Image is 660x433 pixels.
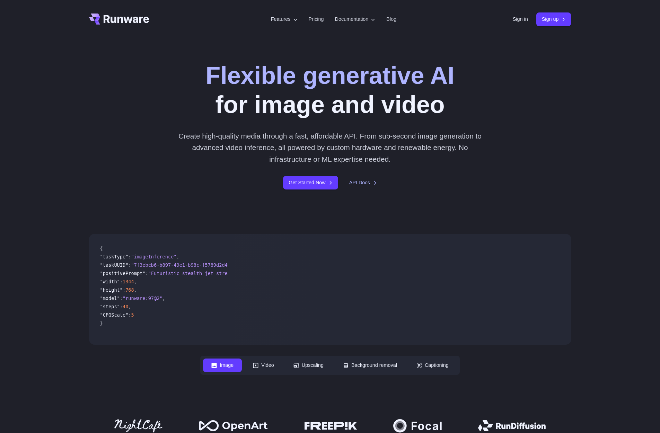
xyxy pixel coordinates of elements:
span: { [100,246,103,251]
span: 5 [131,312,134,318]
label: Features [271,15,298,23]
span: , [134,279,137,284]
span: "width" [100,279,120,284]
button: Captioning [408,359,457,372]
span: , [176,254,179,259]
strong: Flexible generative AI [205,62,454,89]
span: "imageInference" [131,254,177,259]
span: , [128,304,131,309]
button: Image [203,359,242,372]
span: "height" [100,287,123,293]
button: Background removal [335,359,405,372]
span: : [128,312,131,318]
span: : [123,287,125,293]
span: "model" [100,295,120,301]
h1: for image and video [205,61,454,119]
span: "runware:97@2" [123,295,162,301]
span: : [128,254,131,259]
a: Pricing [309,15,324,23]
p: Create high-quality media through a fast, affordable API. From sub-second image generation to adv... [176,130,484,165]
span: : [120,304,123,309]
span: "Futuristic stealth jet streaking through a neon-lit cityscape with glowing purple exhaust" [148,271,406,276]
span: 40 [123,304,128,309]
span: } [100,320,103,326]
span: "positivePrompt" [100,271,146,276]
span: "steps" [100,304,120,309]
span: "taskType" [100,254,129,259]
a: Sign up [536,12,571,26]
span: , [134,287,137,293]
button: Video [245,359,282,372]
span: "taskUUID" [100,262,129,268]
label: Documentation [335,15,376,23]
span: : [128,262,131,268]
span: 1344 [123,279,134,284]
span: "7f3ebcb6-b897-49e1-b98c-f5789d2d40d7" [131,262,239,268]
a: Go to / [89,14,149,25]
span: 768 [125,287,134,293]
span: : [145,271,148,276]
a: Get Started Now [283,176,338,189]
span: , [162,295,165,301]
span: : [120,279,123,284]
span: : [120,295,123,301]
a: Blog [386,15,396,23]
button: Upscaling [285,359,332,372]
span: "CFGScale" [100,312,129,318]
a: API Docs [349,179,377,187]
a: Sign in [513,15,528,23]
